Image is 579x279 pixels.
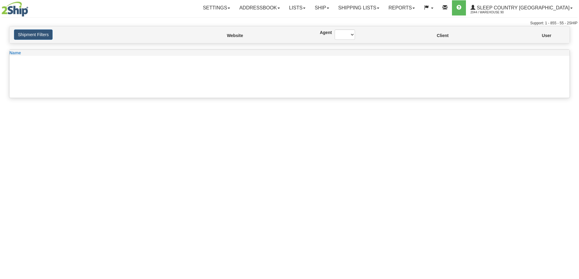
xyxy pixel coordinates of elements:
[2,21,577,26] div: Support: 1 - 855 - 55 - 2SHIP
[284,0,310,15] a: Lists
[14,29,53,40] button: Shipment Filters
[198,0,235,15] a: Settings
[470,9,516,15] span: 2044 / Warehouse 90
[9,50,21,55] span: Name
[235,0,284,15] a: Addressbook
[466,0,577,15] a: Sleep Country [GEOGRAPHIC_DATA] 2044 / Warehouse 90
[475,5,570,10] span: Sleep Country [GEOGRAPHIC_DATA]
[227,32,229,39] label: Website
[437,32,438,39] label: Client
[334,0,384,15] a: Shipping lists
[384,0,419,15] a: Reports
[320,29,326,36] label: Agent
[2,2,28,17] img: logo2044.jpg
[310,0,333,15] a: Ship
